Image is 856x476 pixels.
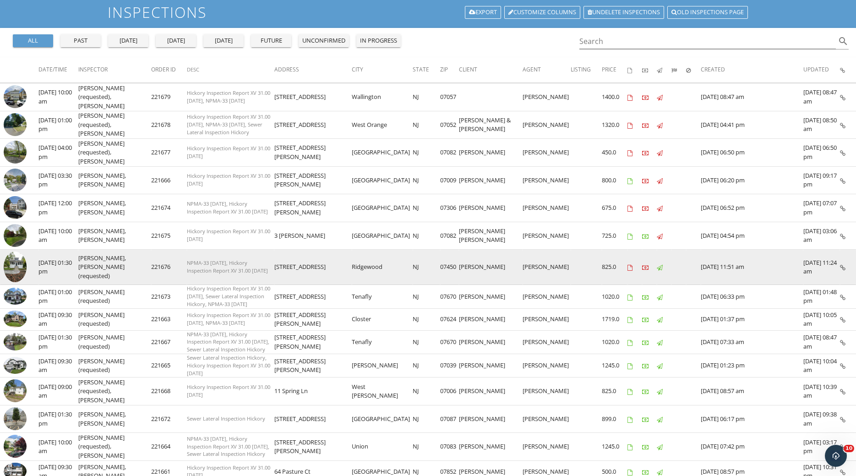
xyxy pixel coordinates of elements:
button: in progress [356,34,401,47]
div: [DATE] [159,36,192,45]
td: [DATE] 10:04 am [803,354,840,377]
td: NJ [413,139,440,167]
th: Updated: Not sorted. [803,57,840,83]
h1: Inspections [108,4,749,20]
td: [DATE] 11:24 am [803,250,840,285]
td: [STREET_ADDRESS] [274,83,352,111]
img: 9525990%2Fcover_photos%2FrOxmVPkiUt9Ew9rZbH0Q%2Fsmall.jpeg [4,288,27,305]
td: [PERSON_NAME] [523,330,571,354]
td: 221668 [151,378,187,405]
button: all [13,34,53,47]
td: [DATE] 04:00 pm [38,139,78,167]
td: 221664 [151,433,187,461]
div: [DATE] [112,36,145,45]
td: 1245.0 [602,433,627,461]
td: [PERSON_NAME] [459,308,523,330]
td: 07624 [440,308,459,330]
td: [DATE] 10:00 am [38,83,78,111]
td: [DATE] 10:00 am [38,222,78,250]
img: streetview [4,435,27,458]
span: Hickory Inspection Report XV 31.00 [DATE], Sewer Lateral Inspection Hickory, NPMA-33 [DATE] [187,285,270,307]
td: [STREET_ADDRESS][PERSON_NAME] [274,330,352,354]
button: past [60,34,101,47]
td: [DATE] 08:47 am [803,83,840,111]
span: Created [701,66,725,73]
td: [STREET_ADDRESS] [274,285,352,308]
td: [PERSON_NAME] [523,194,571,222]
td: 1020.0 [602,285,627,308]
td: [PERSON_NAME] [459,330,523,354]
span: Sewer Lateral Inspection Hickory [187,415,265,422]
td: [DATE] 08:57 am [701,378,803,405]
img: streetview [4,113,27,136]
td: 899.0 [602,405,627,433]
th: Client: Not sorted. [459,57,523,83]
td: [DATE] 08:47 am [701,83,803,111]
th: Canceled: Not sorted. [686,57,701,83]
span: State [413,66,429,73]
th: Listing: Not sorted. [571,57,602,83]
td: NJ [413,250,440,285]
input: Search [579,34,836,49]
td: 1320.0 [602,111,627,139]
td: NJ [413,111,440,139]
th: Order ID: Not sorted. [151,57,187,83]
td: [STREET_ADDRESS][PERSON_NAME] [274,354,352,377]
span: Hickory Inspection Report XV 31.00 [DATE] [187,383,270,398]
td: [STREET_ADDRESS][PERSON_NAME] [274,139,352,167]
th: Created: Not sorted. [701,57,803,83]
span: NPMA-33 [DATE], Hickory Inspection Report XV 31.00 [DATE] [187,259,268,274]
button: [DATE] [156,34,196,47]
td: [PERSON_NAME] (requested) [78,330,151,354]
td: [DATE] 01:23 pm [701,354,803,377]
td: 725.0 [602,222,627,250]
td: [PERSON_NAME] (requested), [PERSON_NAME] [78,83,151,111]
a: Export [465,6,501,19]
td: [DATE] 03:17 pm [803,433,840,461]
td: 221674 [151,194,187,222]
td: 1400.0 [602,83,627,111]
td: [STREET_ADDRESS] [274,405,352,433]
img: 9504224%2Fcover_photos%2Ft9TsXWtSbon22l4vv5AD%2Fsmall.jpeg [4,357,27,374]
td: [DATE] 01:00 pm [38,285,78,308]
th: Zip: Not sorted. [440,57,459,83]
td: [PERSON_NAME] (requested), [PERSON_NAME] [78,378,151,405]
span: Price [602,66,616,73]
td: [DATE] 01:30 pm [38,330,78,354]
td: West Orange [352,111,413,139]
td: NJ [413,405,440,433]
button: unconfirmed [299,34,349,47]
td: [DATE] 06:17 pm [701,405,803,433]
td: [DATE] 10:00 am [38,433,78,461]
td: [PERSON_NAME] [PERSON_NAME] [459,222,523,250]
img: streetview [4,224,27,247]
td: [DATE] 01:30 pm [38,250,78,285]
td: [DATE] 06:50 pm [803,139,840,167]
img: 9556223%2Fcover_photos%2FWqy9Q2RueqvXTPxqd08Z%2Fsmall.jpeg [4,252,27,282]
span: Hickory Inspection Report XV 31.00 [DATE], NPMA-33 [DATE] [187,312,270,326]
th: City: Not sorted. [352,57,413,83]
td: 07087 [440,405,459,433]
td: NJ [413,285,440,308]
img: streetview [4,141,27,164]
td: NJ [413,378,440,405]
td: [PERSON_NAME] (requested) [78,308,151,330]
div: [DATE] [207,36,240,45]
td: Tenafly [352,285,413,308]
td: 1020.0 [602,330,627,354]
td: 221672 [151,405,187,433]
span: Hickory Inspection Report XV 31.00 [DATE] [187,228,270,242]
a: Old inspections page [667,6,748,19]
td: [DATE] 11:51 am [701,250,803,285]
td: 221676 [151,250,187,285]
button: [DATE] [203,34,244,47]
td: [DATE] 10:39 am [803,378,840,405]
span: Desc [187,66,199,73]
button: [DATE] [108,34,148,47]
td: Union [352,433,413,461]
td: 825.0 [602,250,627,285]
img: streetview [4,379,27,402]
td: [DATE] 07:07 pm [803,194,840,222]
td: Tenafly [352,330,413,354]
td: [DATE] 09:38 am [803,405,840,433]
